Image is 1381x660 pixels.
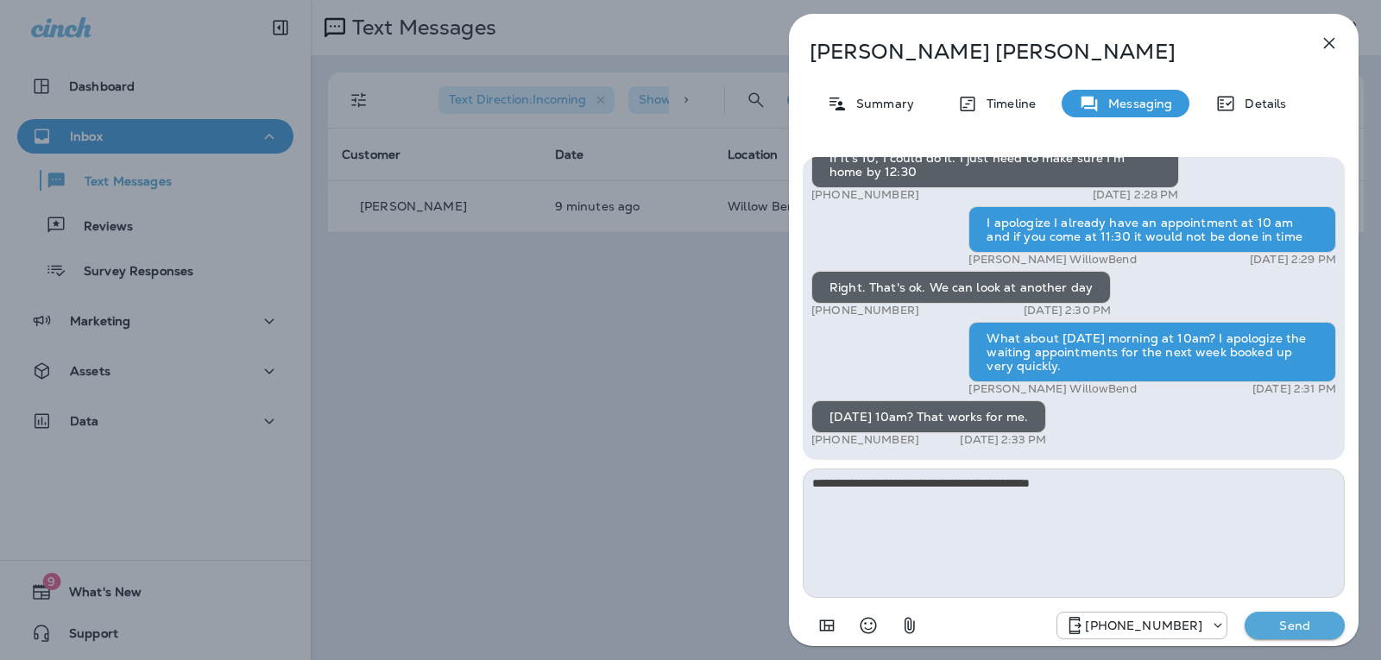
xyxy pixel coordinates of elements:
[968,322,1336,382] div: What about [DATE] morning at 10am? I apologize the waiting appointments for the next week booked ...
[978,97,1036,110] p: Timeline
[811,433,919,447] p: [PHONE_NUMBER]
[851,608,886,643] button: Select an emoji
[1258,618,1331,633] p: Send
[810,608,844,643] button: Add in a premade template
[968,253,1136,267] p: [PERSON_NAME] WillowBend
[968,382,1136,396] p: [PERSON_NAME] WillowBend
[1252,382,1336,396] p: [DATE] 2:31 PM
[811,400,1046,433] div: [DATE] 10am? That works for me.
[1093,188,1179,202] p: [DATE] 2:28 PM
[848,97,914,110] p: Summary
[1245,612,1345,639] button: Send
[1085,619,1202,632] p: [PHONE_NUMBER]
[1236,97,1286,110] p: Details
[968,206,1336,253] div: I apologize I already have an appointment at 10 am and if you come at 11:30 it would not be done ...
[1250,253,1336,267] p: [DATE] 2:29 PM
[811,141,1179,188] div: If it's 10, I could do it. I just need to make sure I'm home by 12:30
[1100,97,1172,110] p: Messaging
[1024,304,1111,317] p: [DATE] 2:30 PM
[811,188,919,202] p: [PHONE_NUMBER]
[811,271,1111,304] div: Right. That's ok. We can look at another day
[1057,615,1227,636] div: +1 (813) 497-4455
[960,433,1046,447] p: [DATE] 2:33 PM
[811,304,919,317] p: [PHONE_NUMBER]
[810,40,1281,64] p: [PERSON_NAME] [PERSON_NAME]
